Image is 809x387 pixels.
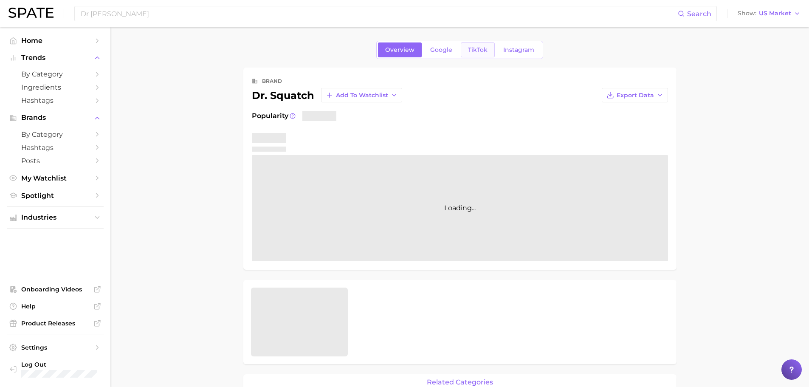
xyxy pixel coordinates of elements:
[7,141,104,154] a: Hashtags
[7,154,104,167] a: Posts
[21,114,89,121] span: Brands
[7,94,104,107] a: Hashtags
[21,37,89,45] span: Home
[21,174,89,182] span: My Watchlist
[21,319,89,327] span: Product Releases
[7,81,104,94] a: Ingredients
[21,144,89,152] span: Hashtags
[378,42,422,57] a: Overview
[385,46,414,54] span: Overview
[468,46,488,54] span: TikTok
[21,302,89,310] span: Help
[7,341,104,354] a: Settings
[7,300,104,313] a: Help
[21,192,89,200] span: Spotlight
[80,6,678,21] input: Search here for a brand, industry, or ingredient
[336,92,388,99] span: Add to Watchlist
[7,317,104,330] a: Product Releases
[423,42,459,57] a: Google
[321,88,402,102] button: Add to Watchlist
[262,76,282,86] div: brand
[503,46,534,54] span: Instagram
[430,46,452,54] span: Google
[21,285,89,293] span: Onboarding Videos
[461,42,495,57] a: TikTok
[736,8,803,19] button: ShowUS Market
[21,214,89,221] span: Industries
[252,155,668,261] div: Loading...
[21,157,89,165] span: Posts
[21,96,89,105] span: Hashtags
[7,111,104,124] button: Brands
[21,361,97,368] span: Log Out
[602,88,668,102] button: Export Data
[617,92,654,99] span: Export Data
[21,130,89,138] span: by Category
[8,8,54,18] img: SPATE
[7,51,104,64] button: Trends
[738,11,756,16] span: Show
[427,379,493,386] span: related categories
[7,128,104,141] a: by Category
[7,283,104,296] a: Onboarding Videos
[687,10,711,18] span: Search
[21,70,89,78] span: by Category
[21,54,89,62] span: Trends
[7,211,104,224] button: Industries
[21,344,89,351] span: Settings
[7,358,104,380] a: Log out. Currently logged in with e-mail staiger.e@pg.com.
[7,172,104,185] a: My Watchlist
[252,88,402,102] div: dr. squatch
[7,189,104,202] a: Spotlight
[496,42,541,57] a: Instagram
[252,111,288,121] span: Popularity
[7,68,104,81] a: by Category
[7,34,104,47] a: Home
[759,11,791,16] span: US Market
[21,83,89,91] span: Ingredients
